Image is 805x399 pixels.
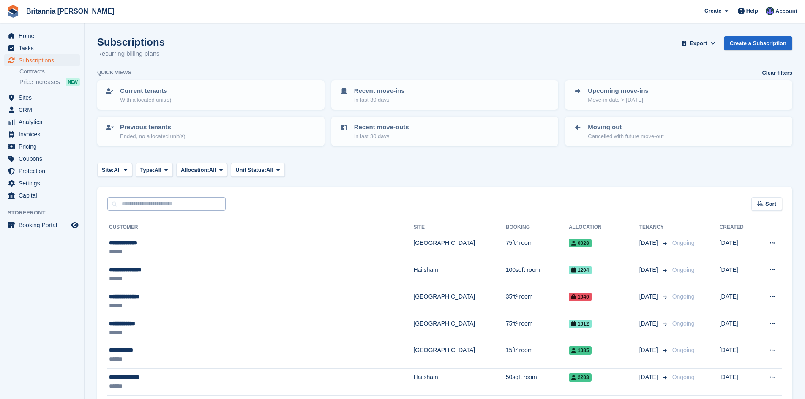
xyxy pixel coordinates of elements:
a: Moving out Cancelled with future move-out [566,117,791,145]
p: Cancelled with future move-out [588,132,663,141]
span: Type: [140,166,155,174]
span: All [266,166,273,174]
a: menu [4,219,80,231]
p: Recent move-ins [354,86,405,96]
span: [DATE] [639,266,660,274]
div: NEW [66,78,80,86]
span: Subscriptions [19,54,69,66]
th: Tenancy [639,221,669,234]
a: menu [4,128,80,140]
th: Created [720,221,756,234]
button: Site: All [97,163,132,177]
span: Sort [765,200,776,208]
img: stora-icon-8386f47178a22dfd0bd8f6a31ec36ba5ce8667c1dd55bd0f319d3a0aa187defe.svg [7,5,19,18]
img: Lee Cradock [766,7,774,15]
a: menu [4,141,80,152]
span: 1012 [569,320,592,328]
span: 1085 [569,346,592,355]
span: Booking Portal [19,219,69,231]
span: Account [775,7,797,16]
td: [GEOGRAPHIC_DATA] [413,288,505,315]
span: All [209,166,216,174]
span: Storefront [8,209,84,217]
p: Current tenants [120,86,171,96]
a: Current tenants With allocated unit(s) [98,81,324,109]
td: 15ft² room [506,342,569,369]
td: [GEOGRAPHIC_DATA] [413,234,505,261]
a: Previous tenants Ended, no allocated unit(s) [98,117,324,145]
span: Pricing [19,141,69,152]
a: Recent move-ins In last 30 days [332,81,558,109]
p: Recurring billing plans [97,49,165,59]
span: Tasks [19,42,69,54]
span: Protection [19,165,69,177]
p: Ended, no allocated unit(s) [120,132,186,141]
a: menu [4,116,80,128]
th: Site [413,221,505,234]
a: Britannia [PERSON_NAME] [23,4,117,18]
span: Unit Status: [235,166,266,174]
td: [DATE] [720,315,756,342]
a: Upcoming move-ins Move-in date > [DATE] [566,81,791,109]
button: Type: All [136,163,173,177]
span: [DATE] [639,373,660,382]
td: [DATE] [720,234,756,261]
span: [DATE] [639,346,660,355]
span: Allocation: [181,166,209,174]
button: Export [680,36,717,50]
span: Ongoing [672,320,695,327]
a: Contracts [19,68,80,76]
span: 0028 [569,239,592,247]
td: Hailsham [413,261,505,288]
p: Upcoming move-ins [588,86,648,96]
span: Settings [19,177,69,189]
span: Analytics [19,116,69,128]
button: Unit Status: All [231,163,284,177]
span: [DATE] [639,239,660,247]
span: Ongoing [672,347,695,353]
a: menu [4,177,80,189]
p: Previous tenants [120,122,186,132]
td: [DATE] [720,369,756,396]
span: Coupons [19,153,69,165]
a: menu [4,54,80,66]
p: With allocated unit(s) [120,96,171,104]
span: Ongoing [672,266,695,273]
a: menu [4,42,80,54]
td: 75ft² room [506,234,569,261]
p: Recent move-outs [354,122,409,132]
span: Price increases [19,78,60,86]
p: In last 30 days [354,96,405,104]
a: menu [4,190,80,201]
span: 1204 [569,266,592,274]
td: [GEOGRAPHIC_DATA] [413,342,505,369]
h1: Subscriptions [97,36,165,48]
span: Ongoing [672,239,695,246]
a: Recent move-outs In last 30 days [332,117,558,145]
span: All [154,166,161,174]
h6: Quick views [97,69,131,76]
a: menu [4,92,80,103]
span: Export [690,39,707,48]
span: [DATE] [639,292,660,301]
p: Move-in date > [DATE] [588,96,648,104]
span: Ongoing [672,374,695,380]
span: 2203 [569,373,592,382]
a: menu [4,153,80,165]
a: menu [4,104,80,116]
a: Create a Subscription [724,36,792,50]
span: 1040 [569,293,592,301]
span: Ongoing [672,293,695,300]
td: Hailsham [413,369,505,396]
td: 75ft² room [506,315,569,342]
span: Sites [19,92,69,103]
th: Customer [107,221,413,234]
a: menu [4,165,80,177]
span: Site: [102,166,114,174]
span: Help [746,7,758,15]
td: [DATE] [720,261,756,288]
span: Invoices [19,128,69,140]
p: In last 30 days [354,132,409,141]
span: [DATE] [639,319,660,328]
span: Create [704,7,721,15]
